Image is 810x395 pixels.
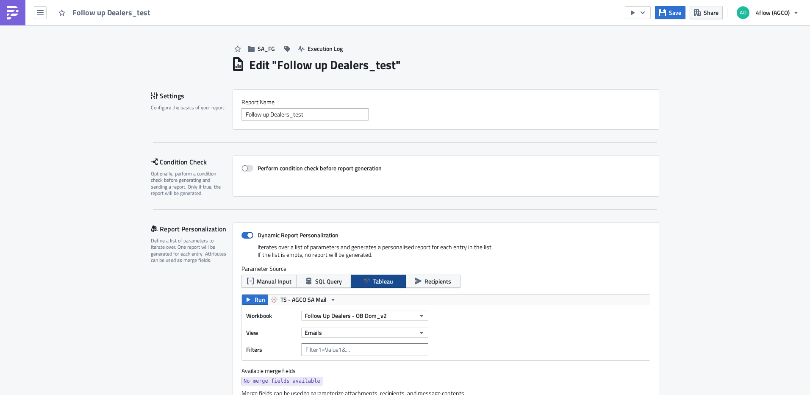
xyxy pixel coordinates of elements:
button: Save [655,6,685,19]
button: Recipients [405,275,460,288]
img: PushMetrics [6,6,19,19]
span: Recipients [424,277,451,286]
span: SQL Query [315,277,342,286]
span: Tableau [373,277,393,286]
div: Optionally, perform a condition check before generating and sending a report. Only if true, the r... [151,170,227,197]
button: Share [690,6,723,19]
button: Follow Up Dealers - OB Dom_v2 [301,311,428,321]
label: Available merge fields [241,367,305,375]
div: Define a list of parameters to iterate over. One report will be generated for each entry. Attribu... [151,237,227,264]
span: Share [704,8,718,17]
label: Report Nam﻿e [241,98,650,106]
h1: Edit " Follow up Dealers_test " [249,57,401,72]
div: Condition Check [151,156,233,168]
label: Workbook [246,309,297,322]
strong: Perform condition check before report generation [258,164,382,172]
label: Parameter Source [241,265,650,273]
div: Settings [151,89,233,102]
span: 4flow (AGCO) [756,8,790,17]
span: Save [669,8,681,17]
img: Avatar [736,6,750,20]
div: Report Personalization [151,223,233,235]
span: No merge fields available [244,377,320,385]
span: TS - AGCO SA Mail [280,295,327,305]
button: Execution Log [294,42,347,55]
button: Emails [301,328,428,338]
span: Follow Up Dealers - OB Dom_v2 [305,311,387,320]
div: Configure the basics of your report. [151,104,227,111]
span: SA_FG [258,44,275,53]
label: View [246,326,297,339]
span: Run [255,295,265,305]
button: TS - AGCO SA Mail [268,295,339,305]
button: Manual Input [241,275,297,288]
div: Iterates over a list of parameters and generates a personalised report for each entry in the list... [241,243,650,265]
button: Run [242,295,268,305]
input: Filter1=Value1&... [301,343,428,356]
button: Tableau [351,275,406,288]
span: Emails [305,328,322,337]
button: SA_FG [244,42,279,55]
span: Follow up Dealers_test [72,8,151,17]
button: 4flow (AGCO) [732,3,804,22]
span: Manual Input [257,277,291,286]
span: Execution Log [308,44,343,53]
strong: Dynamic Report Personalization [258,231,338,239]
button: SQL Query [296,275,351,288]
a: No merge fields available [241,377,322,385]
label: Filters [246,343,297,356]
